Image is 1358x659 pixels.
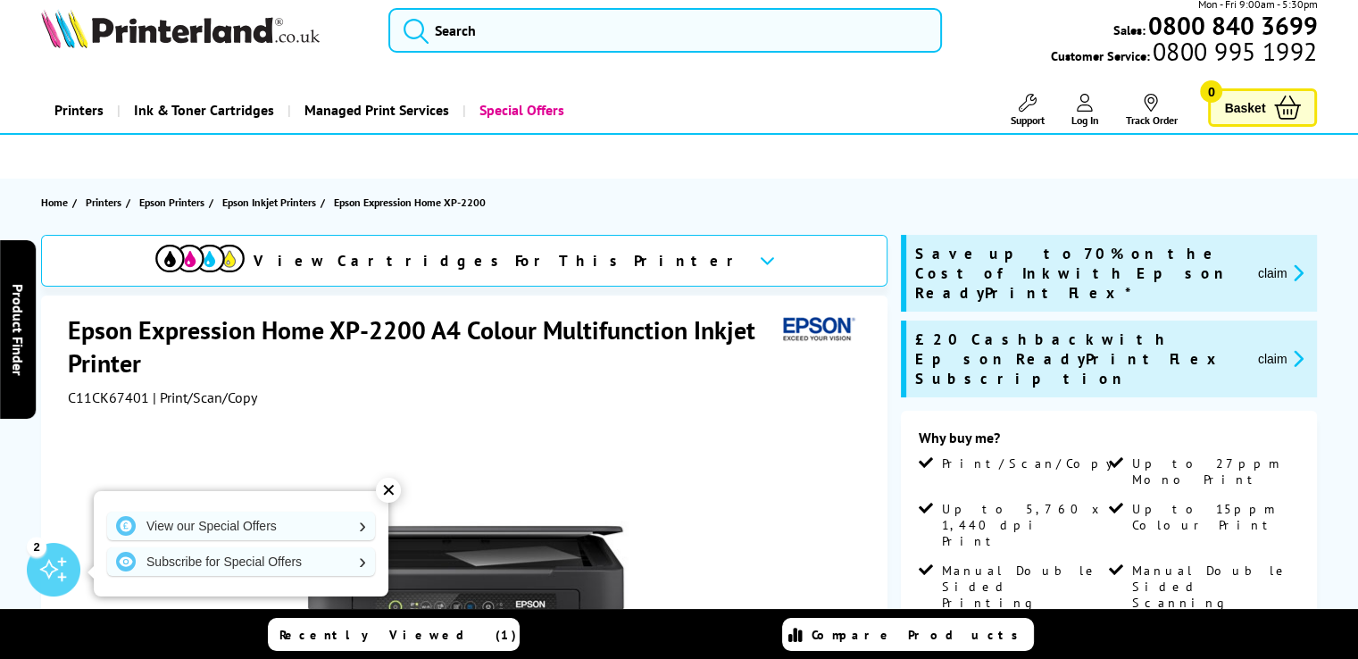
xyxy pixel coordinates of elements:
[41,193,68,212] span: Home
[388,8,942,53] input: Search
[462,88,578,133] a: Special Offers
[1132,501,1296,533] span: Up to 15ppm Colour Print
[68,388,149,406] span: C11CK67401
[1071,113,1098,127] span: Log In
[9,284,27,376] span: Product Finder
[41,9,320,48] img: Printerland Logo
[1150,43,1317,60] span: 0800 995 1992
[68,313,776,380] h1: Epson Expression Home XP-2200 A4 Colour Multifunction Inkjet Printer
[279,627,517,643] span: Recently Viewed (1)
[222,193,321,212] a: Epson Inkjet Printers
[1253,263,1309,283] button: promo-description
[812,627,1028,643] span: Compare Products
[1145,17,1317,34] a: 0800 840 3699
[334,196,486,209] span: Epson Expression Home XP-2200
[942,563,1105,611] span: Manual Double Sided Printing
[1147,9,1317,42] b: 0800 840 3699
[1208,88,1317,127] a: Basket 0
[1132,563,1296,611] span: Manual Double Sided Scanning
[1010,113,1044,127] span: Support
[139,193,209,212] a: Epson Printers
[376,478,401,503] div: ✕
[942,455,1126,471] span: Print/Scan/Copy
[117,88,287,133] a: Ink & Toner Cartridges
[107,547,375,576] a: Subscribe for Special Offers
[86,193,121,212] span: Printers
[41,9,366,52] a: Printerland Logo
[1132,455,1296,488] span: Up to 27ppm Mono Print
[41,193,72,212] a: Home
[1125,94,1177,127] a: Track Order
[155,245,245,272] img: cmyk-icon.svg
[1224,96,1265,120] span: Basket
[153,388,257,406] span: | Print/Scan/Copy
[254,251,745,271] span: View Cartridges For This Printer
[86,193,126,212] a: Printers
[1200,80,1222,103] span: 0
[1253,348,1309,369] button: promo-description
[776,313,858,346] img: Epson
[287,88,462,133] a: Managed Print Services
[919,429,1300,455] div: Why buy me?
[134,88,274,133] span: Ink & Toner Cartridges
[222,193,316,212] span: Epson Inkjet Printers
[1010,94,1044,127] a: Support
[915,329,1244,388] span: £20 Cashback with Epson ReadyPrint Flex Subscription
[27,537,46,556] div: 2
[41,88,117,133] a: Printers
[139,193,204,212] span: Epson Printers
[915,244,1244,303] span: Save up to 70% on the Cost of Ink with Epson ReadyPrint Flex*
[782,618,1034,651] a: Compare Products
[107,512,375,540] a: View our Special Offers
[268,618,520,651] a: Recently Viewed (1)
[1051,43,1317,64] span: Customer Service:
[942,501,1105,549] span: Up to 5,760 x 1,440 dpi Print
[1071,94,1098,127] a: Log In
[1112,21,1145,38] span: Sales:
